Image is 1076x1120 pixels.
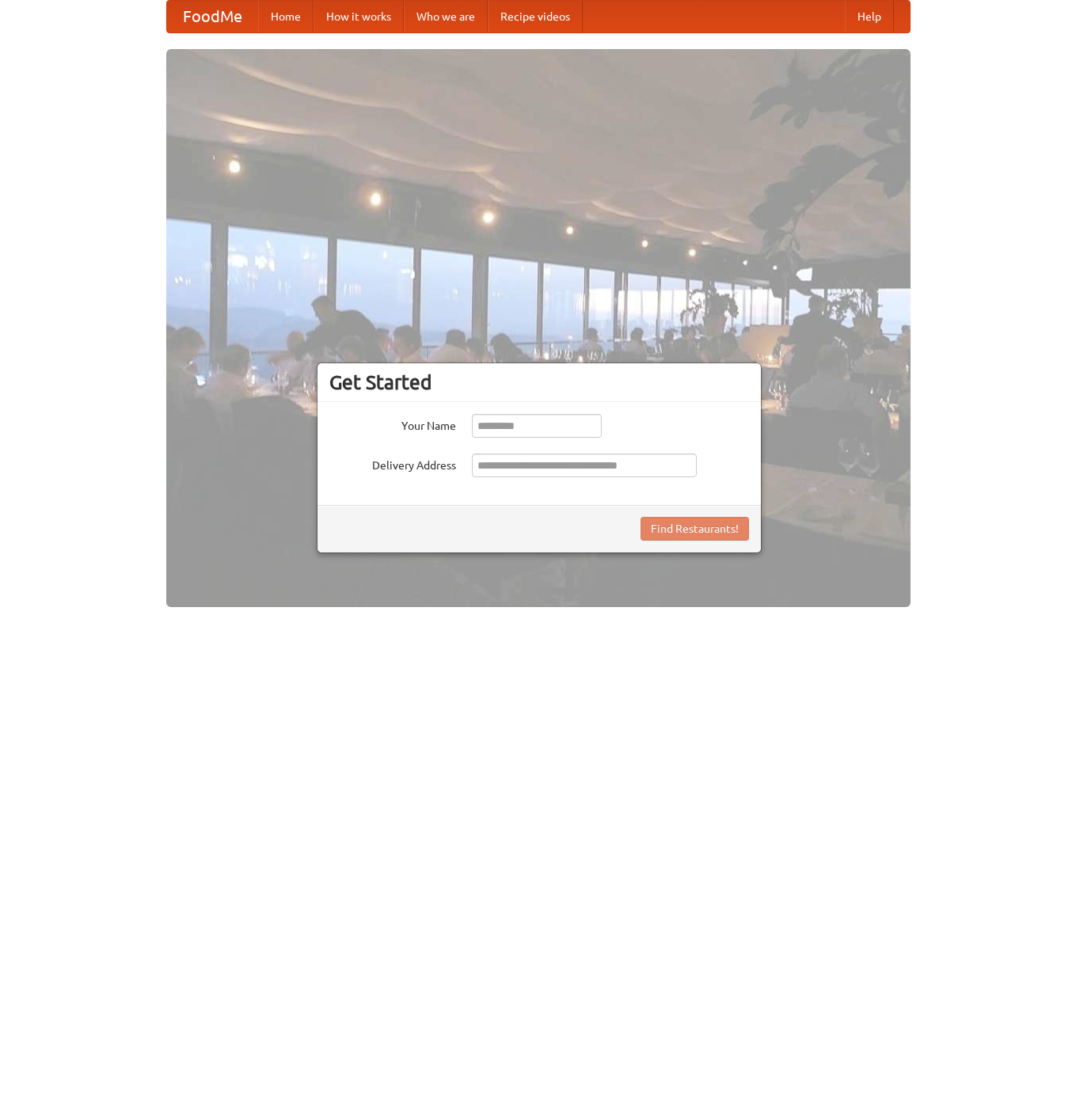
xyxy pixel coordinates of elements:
[329,370,749,394] h3: Get Started
[329,454,456,473] label: Delivery Address
[488,1,583,32] a: Recipe videos
[258,1,314,32] a: Home
[845,1,894,32] a: Help
[314,1,404,32] a: How it works
[167,1,258,32] a: FoodMe
[641,517,749,541] button: Find Restaurants!
[329,414,456,434] label: Your Name
[404,1,488,32] a: Who we are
